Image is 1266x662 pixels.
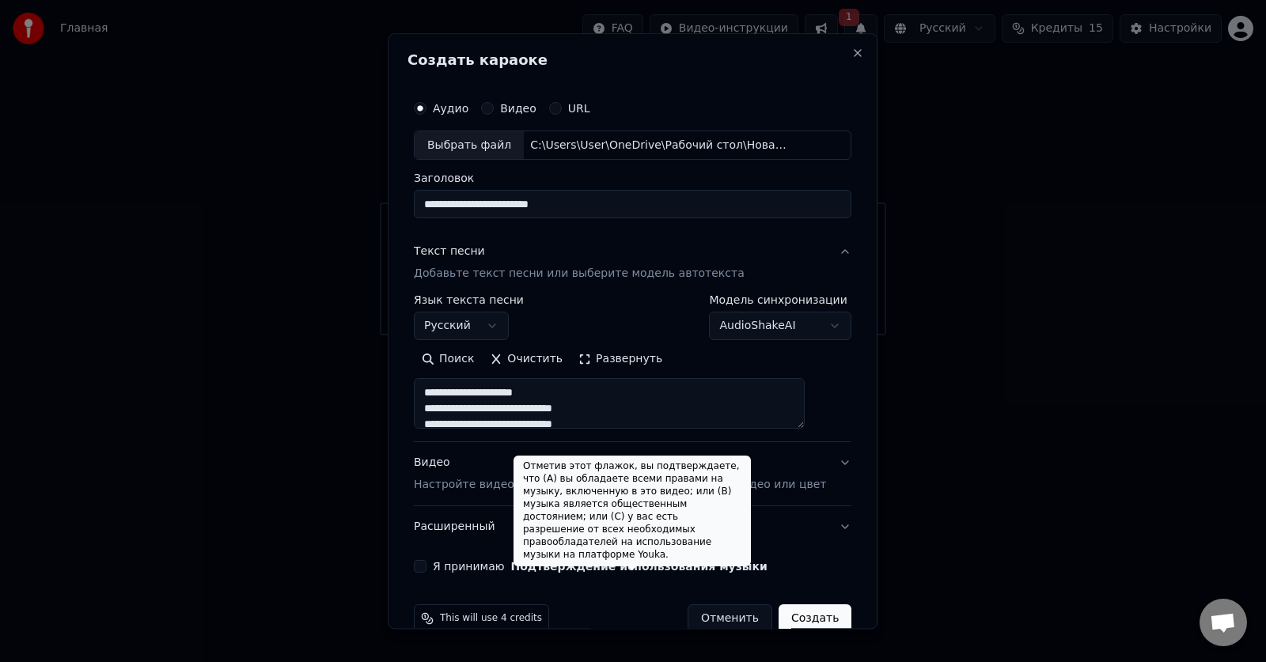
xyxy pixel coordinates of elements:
label: Заголовок [414,173,851,184]
button: Текст песниДобавьте текст песни или выберите модель автотекста [414,232,851,295]
label: Я принимаю [433,562,768,573]
label: URL [568,103,590,114]
button: Расширенный [414,507,851,548]
button: Отменить [688,605,772,634]
button: Поиск [414,347,482,373]
button: Очистить [483,347,571,373]
div: Выбрать файл [415,131,524,160]
p: Настройте видео караоке: используйте изображение, видео или цвет [414,478,826,494]
button: ВидеоНастройте видео караоке: используйте изображение, видео или цвет [414,443,851,506]
label: Язык текста песни [414,295,524,306]
div: Текст песни [414,244,485,260]
span: This will use 4 credits [440,613,542,626]
label: Модель синхронизации [710,295,852,306]
div: Видео [414,456,826,494]
button: Создать [779,605,851,634]
h2: Создать караоке [407,53,858,67]
p: Добавьте текст песни или выберите модель автотекста [414,267,745,282]
div: C:\Users\User\OneDrive\Рабочий стол\Новая папка\[PERSON_NAME]-Бьют-волны-_minus_.wav [524,138,793,153]
div: Отметив этот флажок, вы подтверждаете, что (A) вы обладаете всеми правами на музыку, включенную в... [514,456,751,566]
label: Видео [500,103,536,114]
button: Развернуть [570,347,670,373]
button: Я принимаю [511,562,768,573]
div: Текст песниДобавьте текст песни или выберите модель автотекста [414,295,851,442]
label: Аудио [433,103,468,114]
